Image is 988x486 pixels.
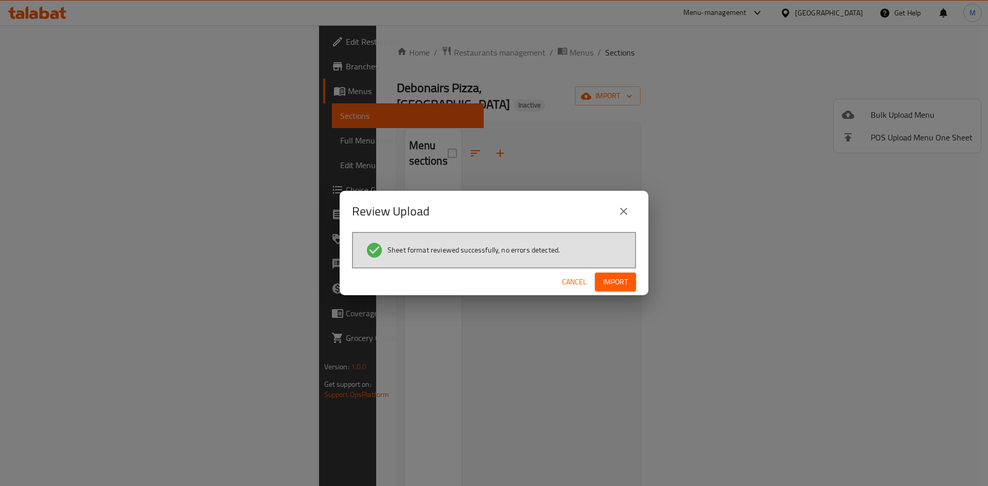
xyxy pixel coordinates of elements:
span: Import [603,276,628,289]
span: Sheet format reviewed successfully, no errors detected. [387,245,560,255]
button: Import [595,273,636,292]
button: close [611,199,636,224]
span: Cancel [562,276,587,289]
button: Cancel [558,273,591,292]
h2: Review Upload [352,203,430,220]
